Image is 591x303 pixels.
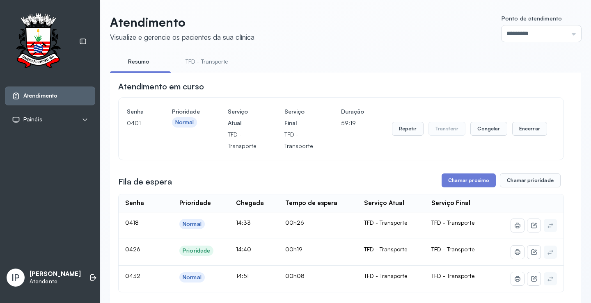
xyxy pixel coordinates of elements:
[285,219,304,226] span: 00h26
[285,272,305,279] span: 00h08
[431,272,474,279] span: TFD - Transporte
[110,33,254,41] div: Visualize e gerencie os pacientes da sua clínica
[341,106,364,117] h4: Duração
[125,199,144,207] div: Senha
[125,246,140,253] span: 0426
[30,270,81,278] p: [PERSON_NAME]
[179,199,211,207] div: Prioridade
[236,219,251,226] span: 14:33
[12,92,88,100] a: Atendimento
[392,122,424,136] button: Repetir
[30,278,81,285] p: Atendente
[9,13,68,70] img: Logotipo do estabelecimento
[428,122,466,136] button: Transferir
[431,219,474,226] span: TFD - Transporte
[125,219,139,226] span: 0418
[125,272,140,279] span: 0432
[172,106,200,117] h4: Prioridade
[431,246,474,253] span: TFD - Transporte
[285,246,302,253] span: 00h19
[500,173,561,187] button: Chamar prioridade
[512,122,547,136] button: Encerrar
[284,106,313,129] h4: Serviço Final
[110,55,167,68] a: Resumo
[118,81,204,92] h3: Atendimento em curso
[183,247,210,254] div: Prioridade
[285,199,337,207] div: Tempo de espera
[23,116,42,123] span: Painéis
[127,106,144,117] h4: Senha
[470,122,507,136] button: Congelar
[442,173,496,187] button: Chamar próximo
[110,15,254,30] p: Atendimento
[236,246,251,253] span: 14:40
[284,129,313,152] p: TFD - Transporte
[228,106,257,129] h4: Serviço Atual
[502,15,562,22] span: Ponto de atendimento
[364,219,419,226] div: TFD - Transporte
[183,221,202,228] div: Normal
[364,246,419,253] div: TFD - Transporte
[175,119,194,126] div: Normal
[228,129,257,152] p: TFD - Transporte
[236,199,264,207] div: Chegada
[364,199,404,207] div: Serviço Atual
[177,55,236,68] a: TFD - Transporte
[118,176,172,187] h3: Fila de espera
[127,117,144,129] p: 0401
[236,272,249,279] span: 14:51
[23,92,57,99] span: Atendimento
[364,272,419,280] div: TFD - Transporte
[431,199,470,207] div: Serviço Final
[341,117,364,129] p: 59:19
[183,274,202,281] div: Normal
